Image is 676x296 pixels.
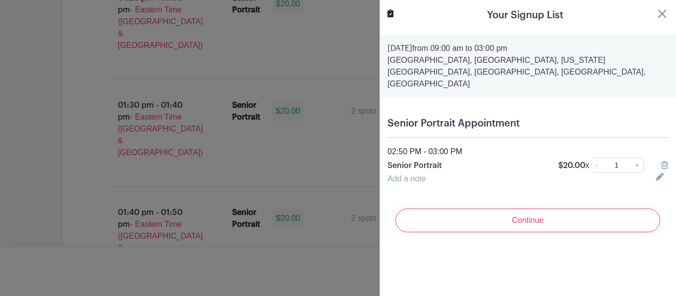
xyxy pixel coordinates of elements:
h5: Your Signup List [487,8,563,23]
a: Add a note [387,174,426,183]
p: from 09:00 am to 03:00 pm [387,42,668,54]
p: [GEOGRAPHIC_DATA], [GEOGRAPHIC_DATA], [US_STATE][GEOGRAPHIC_DATA], [GEOGRAPHIC_DATA], [GEOGRAPHIC... [387,54,668,90]
a: - [591,158,602,173]
a: + [631,158,644,173]
button: Close [656,8,668,20]
p: $20.00 [558,160,589,171]
input: Continue [395,209,660,232]
strong: [DATE] [387,44,412,52]
h5: Senior Portrait Appointment [387,118,668,129]
span: x [585,161,589,169]
div: 02:50 PM - 03:00 PM [382,146,674,158]
p: Senior Portrait [387,160,546,171]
